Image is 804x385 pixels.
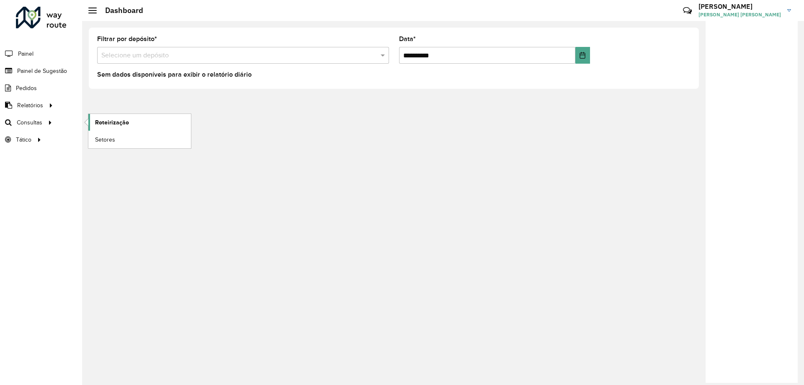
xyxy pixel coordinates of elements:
[95,118,129,127] span: Roteirização
[95,135,115,144] span: Setores
[698,3,781,10] h3: [PERSON_NAME]
[16,135,31,144] span: Tático
[97,6,143,15] h2: Dashboard
[18,49,33,58] span: Painel
[88,131,191,148] a: Setores
[88,114,191,131] a: Roteirização
[97,70,252,80] label: Sem dados disponíveis para exibir o relatório diário
[575,47,590,64] button: Choose Date
[698,11,781,18] span: [PERSON_NAME] [PERSON_NAME]
[17,118,42,127] span: Consultas
[97,34,157,44] label: Filtrar por depósito
[17,67,67,75] span: Painel de Sugestão
[16,84,37,93] span: Pedidos
[678,2,696,20] a: Contato Rápido
[17,101,43,110] span: Relatórios
[399,34,416,44] label: Data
